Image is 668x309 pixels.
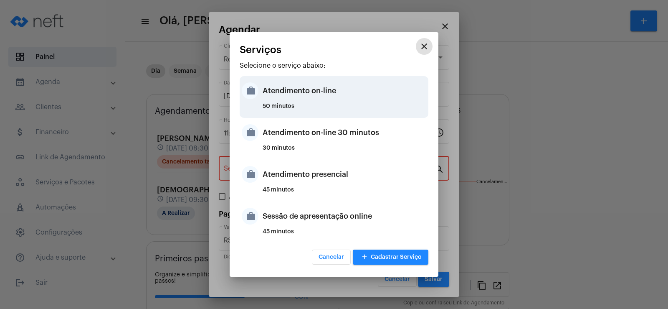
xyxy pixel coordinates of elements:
[242,166,258,183] mat-icon: work
[263,145,426,158] div: 30 minutos
[263,120,426,145] div: Atendimento on-line 30 minutos
[353,250,428,265] button: Cadastrar Serviço
[419,41,429,51] mat-icon: close
[263,162,426,187] div: Atendimento presencial
[242,208,258,225] mat-icon: work
[359,252,369,263] mat-icon: add
[359,254,422,260] span: Cadastrar Serviço
[263,78,426,103] div: Atendimento on-line
[319,254,344,260] span: Cancelar
[263,204,426,229] div: Sessão de apresentação online
[263,229,426,241] div: 45 minutos
[312,250,351,265] button: Cancelar
[263,103,426,116] div: 50 minutos
[263,187,426,199] div: 45 minutos
[240,44,281,55] span: Serviços
[242,124,258,141] mat-icon: work
[242,82,258,99] mat-icon: work
[240,62,428,69] p: Selecione o serviço abaixo:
